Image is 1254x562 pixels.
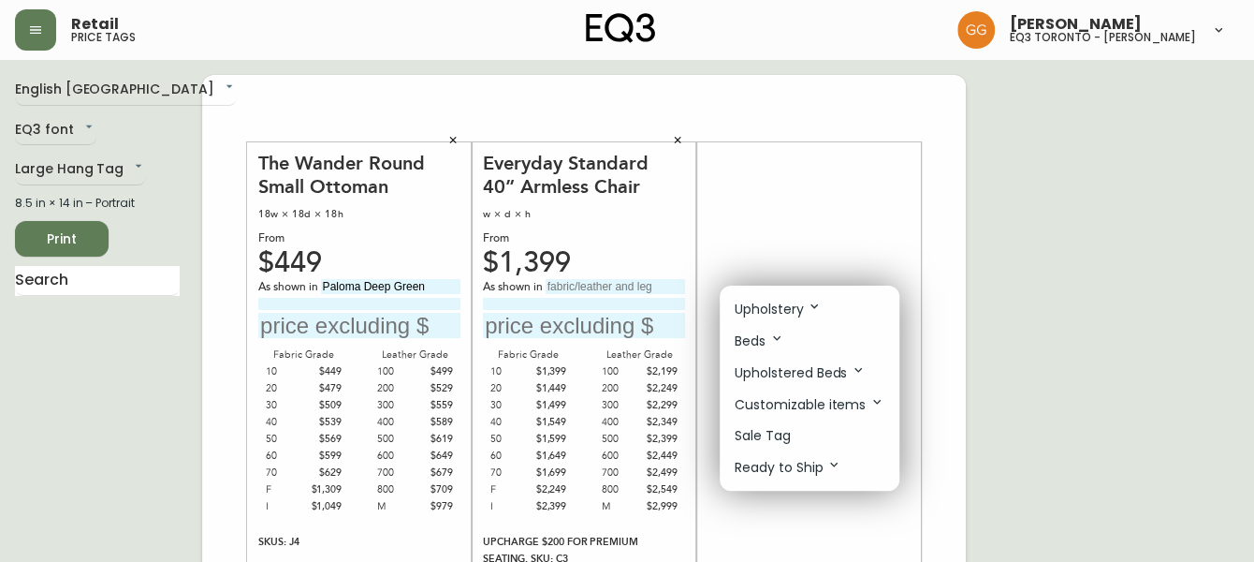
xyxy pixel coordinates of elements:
p: Ready to Ship [735,457,841,478]
div: Eve Classic Daybed [56,77,258,100]
p: Customizable items [735,394,884,415]
div: From [56,132,258,149]
p: Sale Tag [735,426,791,446]
p: Beds [735,331,784,351]
div: 76w × 36d × 18h [56,108,258,125]
p: Upholstered Beds [735,362,866,383]
p: Upholstery [735,299,822,319]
